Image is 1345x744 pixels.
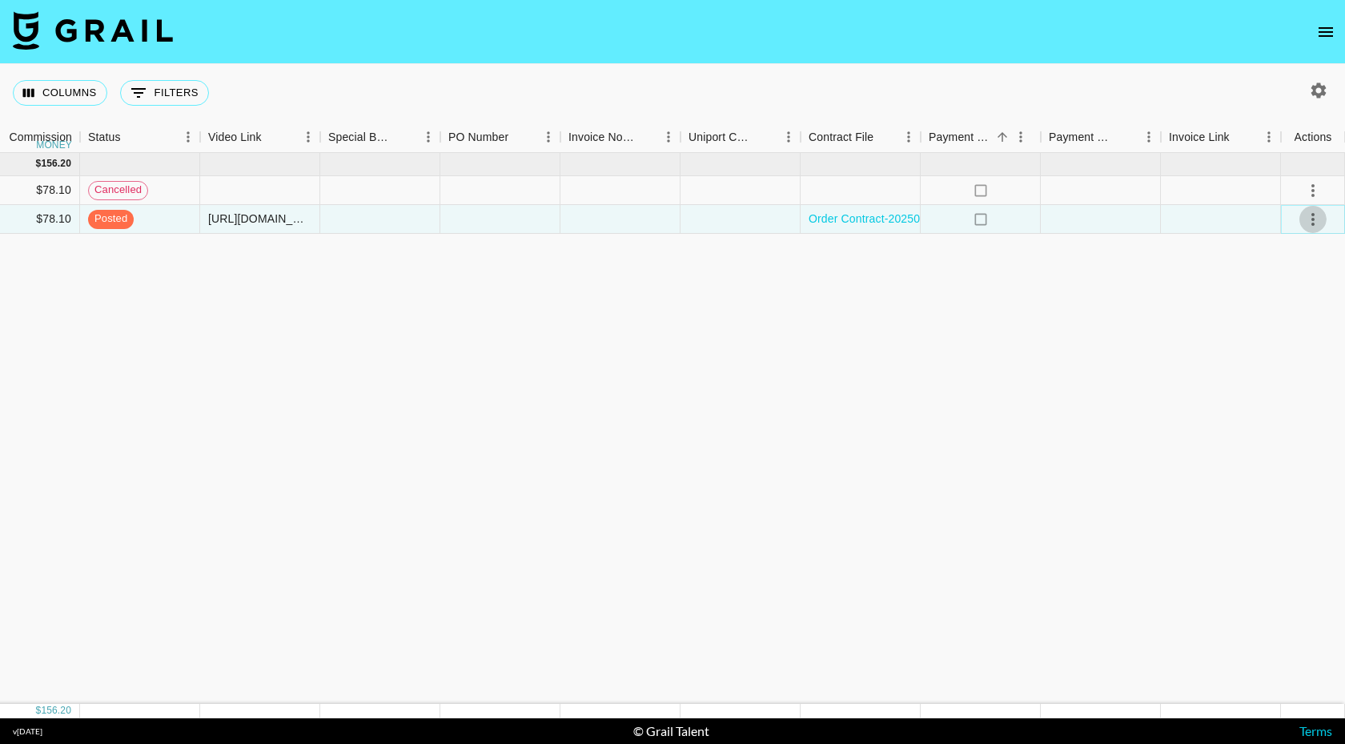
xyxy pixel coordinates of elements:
button: Sort [121,126,143,148]
div: Invoice Notes [568,122,634,153]
div: PO Number [440,122,560,153]
div: Actions [1281,122,1345,153]
button: Show filters [120,80,209,106]
button: Sort [394,126,416,148]
button: Menu [1257,125,1281,149]
button: Sort [1230,126,1252,148]
div: money [36,140,72,150]
div: Special Booking Type [328,122,394,153]
button: Sort [634,126,656,148]
div: Commission [9,122,72,153]
button: Select columns [13,80,107,106]
div: Uniport Contact Email [681,122,801,153]
button: Menu [897,125,921,149]
button: Menu [1009,125,1033,149]
div: Video Link [200,122,320,153]
button: Menu [416,125,440,149]
div: Status [80,122,200,153]
button: Menu [176,125,200,149]
div: Payment Sent [929,122,991,153]
button: Menu [1137,125,1161,149]
div: Special Booking Type [320,122,440,153]
div: 156.20 [41,704,71,718]
button: Menu [777,125,801,149]
div: Invoice Link [1161,122,1281,153]
a: Terms [1299,723,1332,738]
div: Status [88,122,121,153]
button: Sort [1114,126,1137,148]
div: Payment Sent [921,122,1041,153]
span: cancelled [89,183,147,198]
button: Sort [873,126,896,148]
div: v [DATE] [13,726,42,737]
button: open drawer [1310,16,1342,48]
button: Sort [991,126,1014,148]
div: Payment Sent Date [1049,122,1114,153]
div: Payment Sent Date [1041,122,1161,153]
button: Menu [296,125,320,149]
button: Sort [262,126,284,148]
span: posted [88,211,134,227]
button: Menu [536,125,560,149]
div: Video Link [208,122,262,153]
div: Contract File [809,122,873,153]
button: Menu [656,125,681,149]
div: https://www.tiktok.com/@isidora.jelaca_/video/7537261746793303302 / https://www.instagram.com/ree... [208,211,311,227]
button: select merge strategy [1299,206,1327,233]
div: Invoice Link [1169,122,1230,153]
div: Uniport Contact Email [689,122,754,153]
button: select merge strategy [1299,177,1327,204]
div: Invoice Notes [560,122,681,153]
button: Sort [508,126,531,148]
div: $ [36,704,42,718]
img: Grail Talent [13,11,173,50]
div: Actions [1295,122,1332,153]
a: Order Contract-20250717-signed1.pdf [809,211,1002,227]
div: PO Number [448,122,508,153]
div: $ [36,157,42,171]
div: © Grail Talent [633,723,709,739]
button: Sort [754,126,777,148]
div: 156.20 [41,157,71,171]
div: Contract File [801,122,921,153]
